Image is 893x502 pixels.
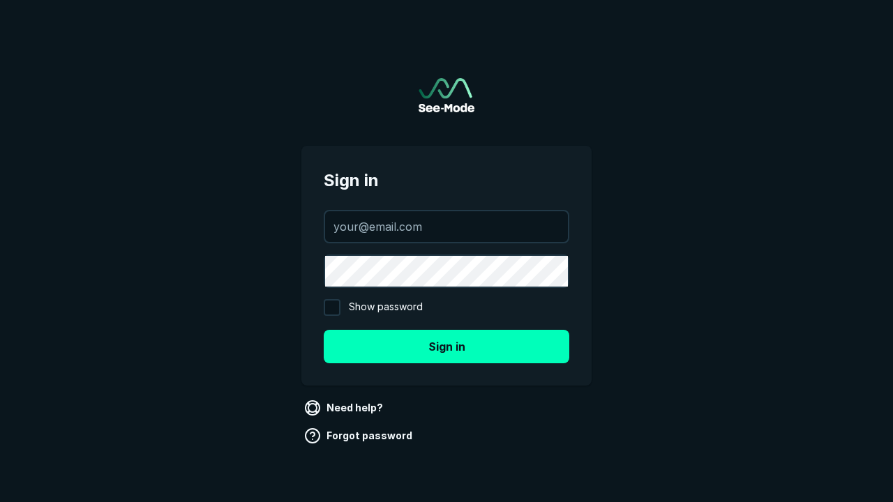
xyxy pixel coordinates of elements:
[301,397,389,419] a: Need help?
[419,78,474,112] img: See-Mode Logo
[349,299,423,316] span: Show password
[419,78,474,112] a: Go to sign in
[301,425,418,447] a: Forgot password
[324,168,569,193] span: Sign in
[325,211,568,242] input: your@email.com
[324,330,569,363] button: Sign in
